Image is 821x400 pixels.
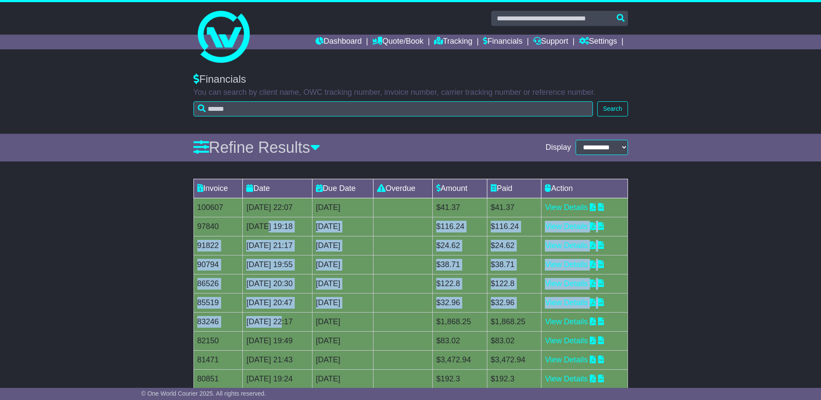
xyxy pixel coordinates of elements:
a: View Details [545,260,588,269]
td: Due Date [312,179,373,198]
td: 80851 [193,369,243,388]
td: $38.71 [487,255,541,274]
td: Invoice [193,179,243,198]
td: [DATE] 19:24 [243,369,312,388]
td: [DATE] 20:47 [243,293,312,312]
td: [DATE] [312,350,373,369]
a: Financials [483,35,522,49]
td: [DATE] 22:17 [243,312,312,331]
td: [DATE] [312,198,373,217]
div: Financials [193,73,628,86]
td: [DATE] 20:30 [243,274,312,293]
td: $24.62 [433,236,487,255]
td: [DATE] 21:43 [243,350,312,369]
a: Tracking [434,35,472,49]
a: Settings [579,35,617,49]
span: © One World Courier 2025. All rights reserved. [141,390,266,397]
td: [DATE] [312,331,373,350]
td: 100607 [193,198,243,217]
a: View Details [545,355,588,364]
p: You can search by client name, OWC tracking number, invoice number, carrier tracking number or re... [193,88,628,97]
a: View Details [545,298,588,307]
a: View Details [545,279,588,288]
td: $1,868.25 [433,312,487,331]
td: 83246 [193,312,243,331]
td: 97840 [193,217,243,236]
td: Overdue [373,179,432,198]
td: Action [541,179,628,198]
span: Display [545,143,571,152]
td: $122.8 [433,274,487,293]
a: Dashboard [316,35,362,49]
a: View Details [545,336,588,345]
a: View Details [545,222,588,231]
td: 85519 [193,293,243,312]
a: View Details [545,374,588,383]
td: [DATE] [312,293,373,312]
td: $83.02 [487,331,541,350]
button: Search [597,101,628,116]
td: [DATE] 22:07 [243,198,312,217]
td: $83.02 [433,331,487,350]
td: $41.37 [487,198,541,217]
td: [DATE] [312,217,373,236]
td: [DATE] [312,312,373,331]
td: 91822 [193,236,243,255]
td: [DATE] [312,369,373,388]
td: $116.24 [433,217,487,236]
td: $41.37 [433,198,487,217]
td: $32.96 [433,293,487,312]
td: [DATE] 19:18 [243,217,312,236]
td: [DATE] [312,274,373,293]
td: [DATE] 19:55 [243,255,312,274]
a: View Details [545,317,588,326]
td: [DATE] [312,255,373,274]
td: [DATE] 19:49 [243,331,312,350]
td: $38.71 [433,255,487,274]
td: $1,868.25 [487,312,541,331]
a: View Details [545,203,588,212]
td: Date [243,179,312,198]
td: $122.8 [487,274,541,293]
td: $116.24 [487,217,541,236]
td: Paid [487,179,541,198]
td: $24.62 [487,236,541,255]
td: Amount [433,179,487,198]
td: $32.96 [487,293,541,312]
td: $3,472.94 [487,350,541,369]
td: 82150 [193,331,243,350]
a: Support [533,35,568,49]
td: $192.3 [433,369,487,388]
td: 90794 [193,255,243,274]
td: [DATE] 21:17 [243,236,312,255]
td: 81471 [193,350,243,369]
td: $3,472.94 [433,350,487,369]
a: View Details [545,241,588,250]
td: [DATE] [312,236,373,255]
td: 86526 [193,274,243,293]
td: $192.3 [487,369,541,388]
a: Refine Results [193,139,320,156]
a: Quote/Book [372,35,423,49]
